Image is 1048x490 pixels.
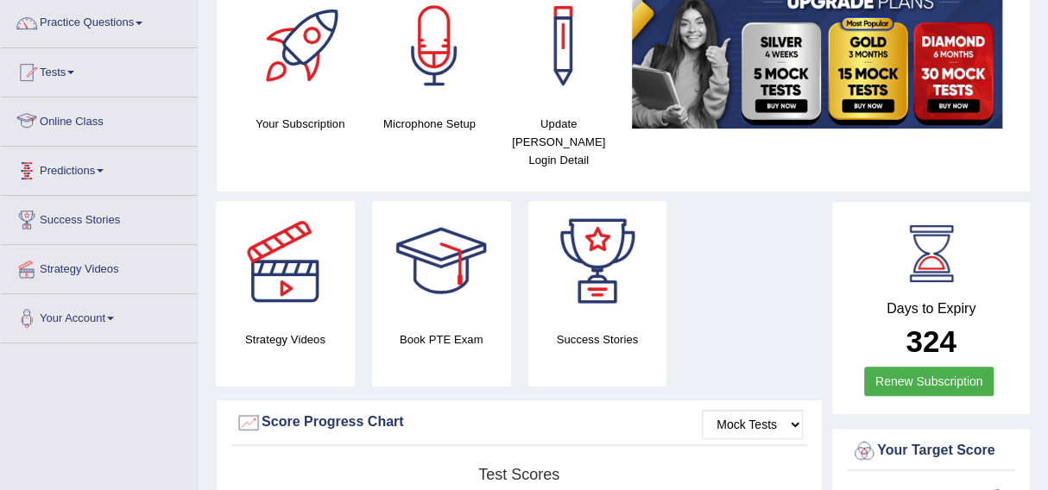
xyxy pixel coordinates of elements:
[502,115,615,169] h4: Update [PERSON_NAME] Login Detail
[374,115,486,133] h4: Microphone Setup
[1,196,198,239] a: Success Stories
[1,97,198,141] a: Online Class
[1,48,198,91] a: Tests
[851,301,1011,317] h4: Days to Expiry
[1,294,198,337] a: Your Account
[216,330,355,349] h4: Strategy Videos
[851,438,1011,464] div: Your Target Score
[1,147,198,190] a: Predictions
[244,115,357,133] h4: Your Subscription
[236,410,803,436] div: Score Progress Chart
[372,330,511,349] h4: Book PTE Exam
[528,330,667,349] h4: Success Stories
[864,367,994,396] a: Renew Subscription
[478,466,559,483] tspan: Test scores
[1,245,198,288] a: Strategy Videos
[906,324,956,358] b: 324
